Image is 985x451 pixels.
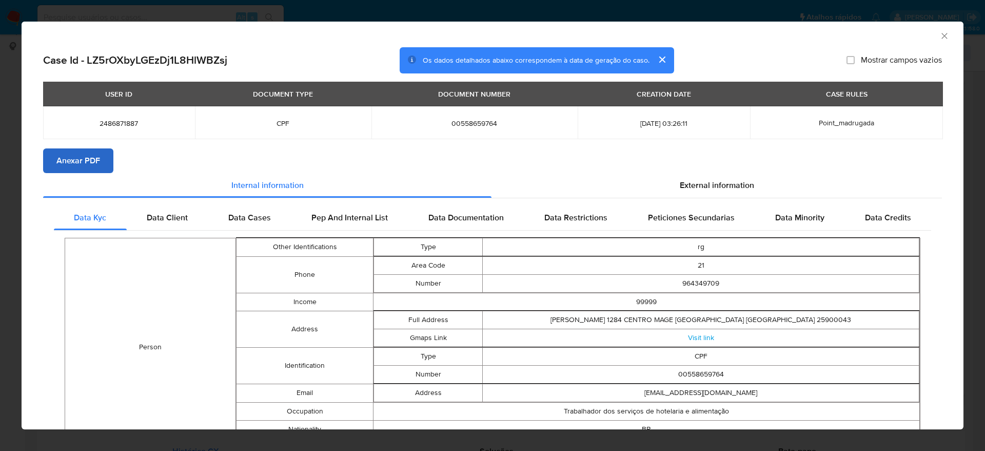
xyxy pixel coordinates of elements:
span: Point_madrugada [819,118,874,128]
td: 00558659764 [483,365,919,383]
td: [PERSON_NAME] 1284 CENTRO MAGE [GEOGRAPHIC_DATA] [GEOGRAPHIC_DATA] 25900043 [483,311,919,329]
span: [DATE] 03:26:11 [590,119,738,128]
button: cerrar [649,47,674,72]
div: CASE RULES [820,85,874,103]
span: Data Minority [775,212,824,223]
span: 2486871887 [55,119,183,128]
td: 21 [483,256,919,274]
span: External information [680,179,754,191]
td: Occupation [237,402,373,420]
h2: Case Id - LZ5rOXbyLGEzDj1L8HlWBZsj [43,53,227,67]
td: Type [373,238,483,256]
div: USER ID [99,85,139,103]
div: DOCUMENT TYPE [247,85,319,103]
button: Fechar a janela [939,31,949,40]
span: Data Kyc [74,212,106,223]
td: rg [483,238,919,256]
td: Nationality [237,420,373,438]
div: CREATION DATE [631,85,697,103]
span: CPF [207,119,359,128]
span: Os dados detalhados abaixo correspondem à data de geração do caso. [423,55,649,65]
td: Address [373,384,483,402]
span: Data Cases [228,212,271,223]
span: Mostrar campos vazios [861,55,942,65]
td: Type [373,347,483,365]
td: Area Code [373,256,483,274]
div: DOCUMENT NUMBER [432,85,517,103]
td: Income [237,293,373,311]
td: Number [373,365,483,383]
td: Identification [237,347,373,384]
span: Pep And Internal List [311,212,388,223]
td: Address [237,311,373,347]
td: 964349709 [483,274,919,292]
span: Data Restrictions [544,212,607,223]
span: Data Credits [865,212,911,223]
td: Gmaps Link [373,329,483,347]
td: 99999 [373,293,919,311]
td: [EMAIL_ADDRESS][DOMAIN_NAME] [483,384,919,402]
div: Detailed info [43,173,942,198]
td: CPF [483,347,919,365]
td: Phone [237,256,373,293]
span: Anexar PDF [56,149,100,172]
span: Internal information [231,179,304,191]
span: Data Documentation [428,212,504,223]
td: BR [373,420,919,438]
button: Anexar PDF [43,148,113,173]
td: Other Identifications [237,238,373,256]
a: Visit link [688,332,714,343]
div: closure-recommendation-modal [22,22,963,429]
input: Mostrar campos vazios [846,56,855,64]
span: Data Client [147,212,188,223]
div: Detailed internal info [54,205,931,230]
td: Trabalhador dos serviços de hotelaria e alimentação [373,402,919,420]
td: Full Address [373,311,483,329]
span: Peticiones Secundarias [648,212,735,223]
span: 00558659764 [384,119,565,128]
td: Number [373,274,483,292]
td: Email [237,384,373,402]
